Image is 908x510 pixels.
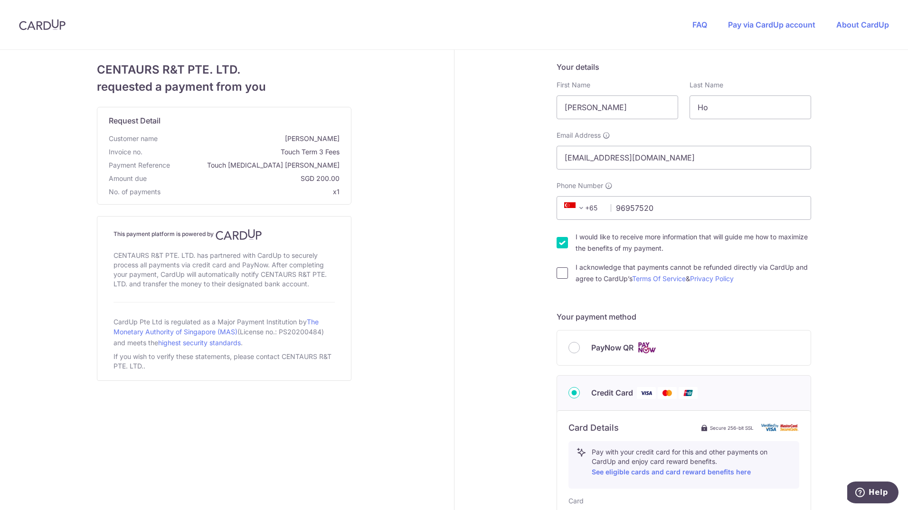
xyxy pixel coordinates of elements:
a: FAQ [692,20,707,29]
h5: Your details [557,61,811,73]
input: Last name [690,95,811,119]
img: Visa [637,387,656,399]
span: SGD 200.00 [151,174,340,183]
div: CardUp Pte Ltd is regulated as a Major Payment Institution by (License no.: PS20200484) and meets... [113,314,335,350]
span: No. of payments [109,187,161,197]
span: Email Address [557,131,601,140]
span: x1 [333,188,340,196]
img: CardUp [216,229,262,240]
img: CardUp [19,19,66,30]
iframe: Opens a widget where you can find more information [847,482,899,505]
h5: Your payment method [557,311,811,322]
input: First name [557,95,678,119]
img: Mastercard [658,387,677,399]
a: Privacy Policy [690,274,734,283]
span: Secure 256-bit SSL [710,424,754,432]
label: I acknowledge that payments cannot be refunded directly via CardUp and agree to CardUp’s & [576,262,811,284]
span: Invoice no. [109,147,142,157]
span: Customer name [109,134,158,143]
div: Credit Card Visa Mastercard Union Pay [568,387,799,399]
h4: This payment platform is powered by [113,229,335,240]
span: CENTAURS R&T PTE. LTD. [97,61,351,78]
span: [PERSON_NAME] [161,134,340,143]
img: card secure [761,424,799,432]
span: +65 [564,202,587,214]
img: Cards logo [637,342,656,354]
p: Pay with your credit card for this and other payments on CardUp and enjoy card reward benefits. [592,447,791,478]
label: I would like to receive more information that will guide me how to maximize the benefits of my pa... [576,231,811,254]
a: About CardUp [836,20,889,29]
span: Credit Card [591,387,633,398]
label: Last Name [690,80,723,90]
div: If you wish to verify these statements, please contact CENTAURS R&T PTE. LTD.. [113,350,335,373]
a: Pay via CardUp account [728,20,815,29]
input: Email address [557,146,811,170]
span: +65 [561,202,604,214]
div: CENTAURS R&T PTE. LTD. has partnered with CardUp to securely process all payments via credit card... [113,249,335,291]
span: Phone Number [557,181,603,190]
span: requested a payment from you [97,78,351,95]
a: highest security standards [158,339,241,347]
div: PayNow QR Cards logo [568,342,799,354]
span: Touch [MEDICAL_DATA] [PERSON_NAME] [174,161,340,170]
a: Terms Of Service [632,274,686,283]
label: First Name [557,80,590,90]
span: PayNow QR [591,342,634,353]
span: translation missing: en.payment_reference [109,161,170,169]
label: Card [568,496,584,506]
span: translation missing: en.request_detail [109,116,161,125]
h6: Card Details [568,422,619,434]
span: Amount due [109,174,147,183]
span: Touch Term 3 Fees [146,147,340,157]
a: See eligible cards and card reward benefits here [592,468,751,476]
img: Union Pay [679,387,698,399]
